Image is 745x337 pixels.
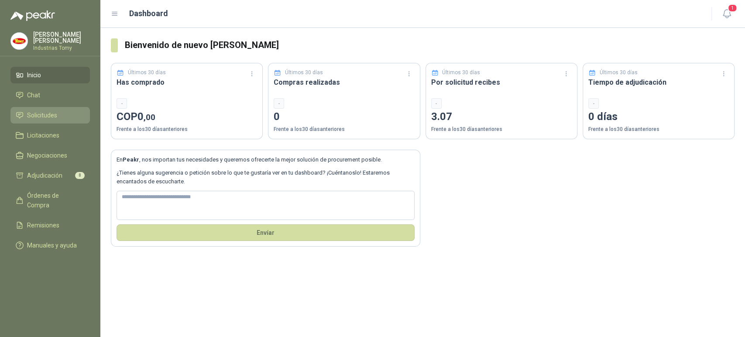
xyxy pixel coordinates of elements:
[588,125,729,134] p: Frente a los 30 días anteriores
[442,69,480,77] p: Últimos 30 días
[10,147,90,164] a: Negociaciones
[27,110,57,120] span: Solicitudes
[27,131,59,140] span: Licitaciones
[27,90,40,100] span: Chat
[431,77,572,88] h3: Por solicitud recibes
[10,217,90,234] a: Remisiones
[10,67,90,83] a: Inicio
[117,224,415,241] button: Envíar
[117,125,257,134] p: Frente a los 30 días anteriores
[588,98,599,109] div: -
[431,98,442,109] div: -
[128,69,166,77] p: Últimos 30 días
[588,77,729,88] h3: Tiempo de adjudicación
[599,69,637,77] p: Últimos 30 días
[728,4,737,12] span: 1
[10,10,55,21] img: Logo peakr
[117,77,257,88] h3: Has comprado
[10,87,90,103] a: Chat
[285,69,323,77] p: Últimos 30 días
[27,171,62,180] span: Adjudicación
[274,125,414,134] p: Frente a los 30 días anteriores
[117,155,415,164] p: En , nos importan tus necesidades y queremos ofrecerte la mejor solución de procurement posible.
[431,109,572,125] p: 3.07
[11,33,27,49] img: Company Logo
[431,125,572,134] p: Frente a los 30 días anteriores
[117,109,257,125] p: COP
[117,168,415,186] p: ¿Tienes alguna sugerencia o petición sobre lo que te gustaría ver en tu dashboard? ¡Cuéntanoslo! ...
[27,241,77,250] span: Manuales y ayuda
[33,31,90,44] p: [PERSON_NAME] [PERSON_NAME]
[117,98,127,109] div: -
[129,7,168,20] h1: Dashboard
[10,237,90,254] a: Manuales y ayuda
[27,70,41,80] span: Inicio
[137,110,155,123] span: 0
[10,167,90,184] a: Adjudicación8
[123,156,139,163] b: Peakr
[274,77,414,88] h3: Compras realizadas
[27,220,59,230] span: Remisiones
[27,151,67,160] span: Negociaciones
[588,109,729,125] p: 0 días
[27,191,82,210] span: Órdenes de Compra
[75,172,85,179] span: 8
[274,109,414,125] p: 0
[125,38,735,52] h3: Bienvenido de nuevo [PERSON_NAME]
[10,107,90,124] a: Solicitudes
[144,112,155,122] span: ,00
[33,45,90,51] p: Industrias Tomy
[719,6,735,22] button: 1
[10,127,90,144] a: Licitaciones
[10,187,90,213] a: Órdenes de Compra
[274,98,284,109] div: -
